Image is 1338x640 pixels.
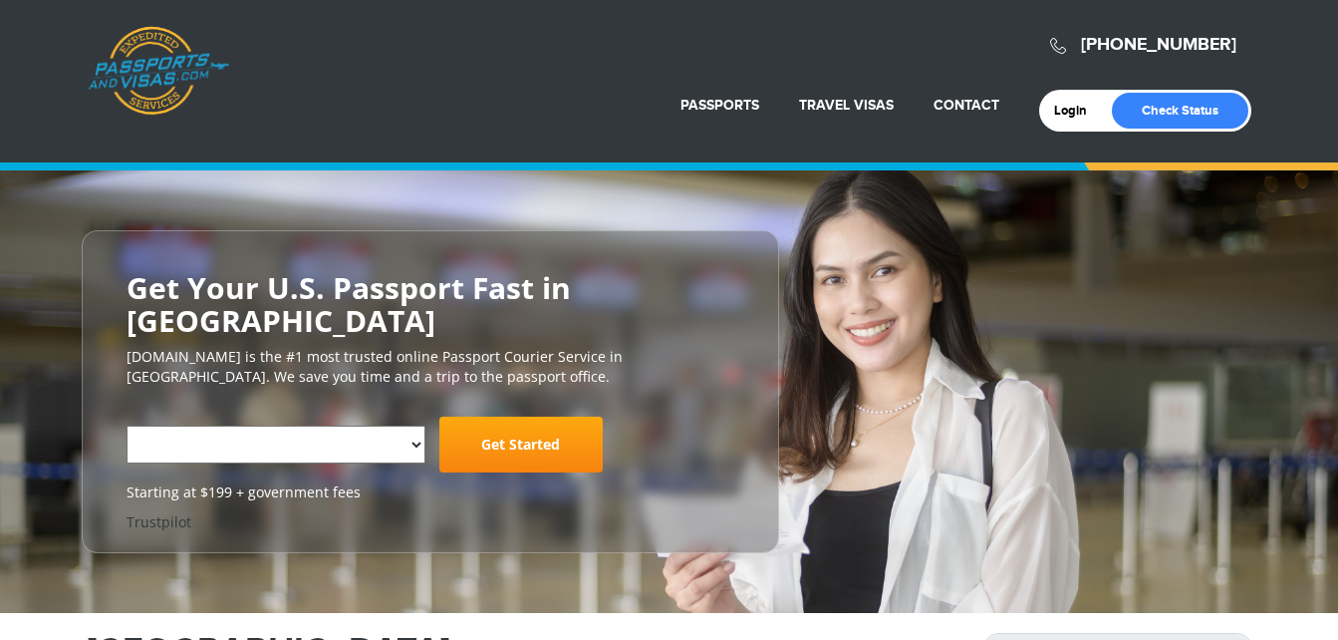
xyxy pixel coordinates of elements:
[127,512,191,531] a: Trustpilot
[934,97,999,114] a: Contact
[1112,93,1248,129] a: Check Status
[799,97,894,114] a: Travel Visas
[1054,103,1101,119] a: Login
[1081,34,1236,56] a: [PHONE_NUMBER]
[127,482,734,502] span: Starting at $199 + government fees
[680,97,759,114] a: Passports
[439,417,603,473] a: Get Started
[127,347,734,387] p: [DOMAIN_NAME] is the #1 most trusted online Passport Courier Service in [GEOGRAPHIC_DATA]. We sav...
[127,271,734,337] h2: Get Your U.S. Passport Fast in [GEOGRAPHIC_DATA]
[88,26,229,116] a: Passports & [DOMAIN_NAME]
